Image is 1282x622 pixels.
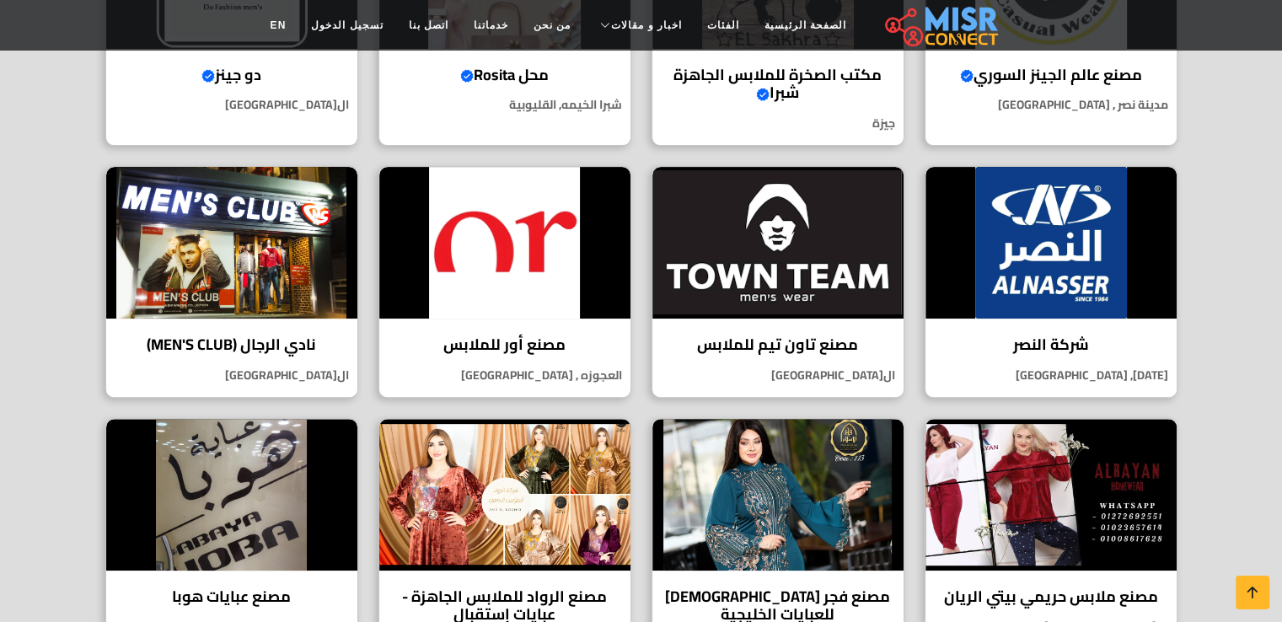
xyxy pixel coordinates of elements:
[106,96,357,114] p: ال[GEOGRAPHIC_DATA]
[652,167,904,319] img: مصنع تاون تيم للملابس
[641,166,915,398] a: مصنع تاون تيم للملابس مصنع تاون تيم للملابس ال[GEOGRAPHIC_DATA]
[652,115,904,132] p: جيزة
[119,587,345,606] h4: مصنع عبايات هوبا
[368,166,641,398] a: مصنع أور للملابس مصنع أور للملابس العجوزه , [GEOGRAPHIC_DATA]
[938,587,1164,606] h4: مصنع ملابس حريمي بيتي الريان
[665,335,891,354] h4: مصنع تاون تيم للملابس
[925,167,1177,319] img: شركة النصر
[652,367,904,384] p: ال[GEOGRAPHIC_DATA]
[119,335,345,354] h4: نادي الرجال (MEN'S CLUB)
[106,167,357,319] img: نادي الرجال (MEN'S CLUB)
[695,9,752,41] a: الفئات
[885,4,998,46] img: main.misr_connect
[915,166,1188,398] a: شركة النصر شركة النصر [DATE], [GEOGRAPHIC_DATA]
[258,9,299,41] a: EN
[298,9,395,41] a: تسجيل الدخول
[756,88,770,101] svg: Verified account
[106,367,357,384] p: ال[GEOGRAPHIC_DATA]
[379,419,630,571] img: مصنع الرواد للملابس الجاهزة - عبايات إستقبال
[583,9,695,41] a: اخبار و مقالات
[925,367,1177,384] p: [DATE], [GEOGRAPHIC_DATA]
[392,335,618,354] h4: مصنع أور للملابس
[379,96,630,114] p: شبرا الخيمه, القليوبية
[925,96,1177,114] p: مدينة نصر , [GEOGRAPHIC_DATA]
[379,367,630,384] p: العجوزه , [GEOGRAPHIC_DATA]
[925,419,1177,571] img: مصنع ملابس حريمي بيتي الريان
[460,69,474,83] svg: Verified account
[521,9,583,41] a: من نحن
[652,419,904,571] img: مصنع فجر الإسلام للعبايات الخليجية
[938,66,1164,84] h4: مصنع عالم الجينز السوري
[461,9,521,41] a: خدماتنا
[379,167,630,319] img: مصنع أور للملابس
[752,9,859,41] a: الصفحة الرئيسية
[201,69,215,83] svg: Verified account
[396,9,461,41] a: اتصل بنا
[392,66,618,84] h4: محل Rosita
[938,335,1164,354] h4: شركة النصر
[960,69,974,83] svg: Verified account
[95,166,368,398] a: نادي الرجال (MEN'S CLUB) نادي الرجال (MEN'S CLUB) ال[GEOGRAPHIC_DATA]
[665,66,891,102] h4: مكتب الصخرة للملابس الجاهزة شبرا
[119,66,345,84] h4: دو جينز
[611,18,682,33] span: اخبار و مقالات
[106,419,357,571] img: مصنع عبايات هوبا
